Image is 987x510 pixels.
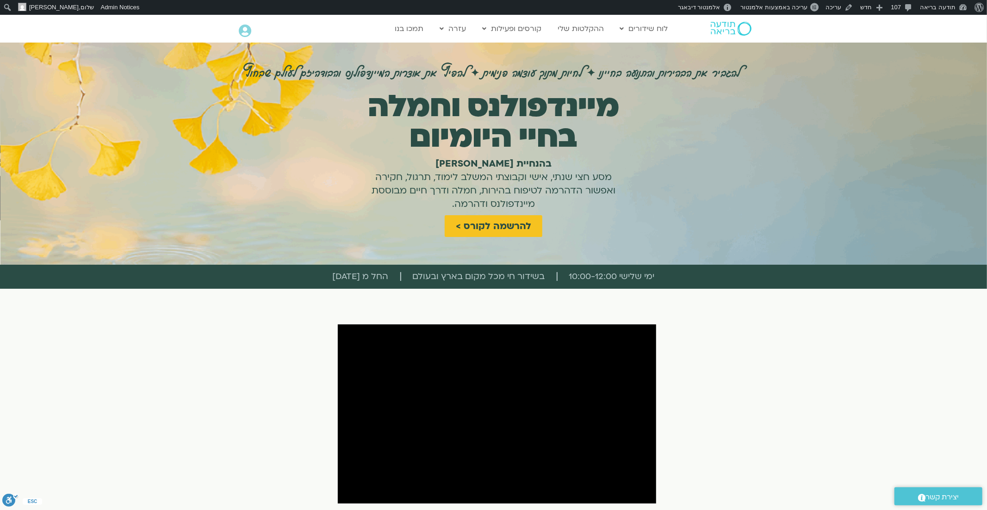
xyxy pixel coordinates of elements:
span: עריכה באמצעות אלמנטור [740,4,807,11]
iframe: אלה טולנאי - לקראת קורס העמקה [338,324,656,504]
a: יצירת קשר [894,487,982,505]
span: החל מ [DATE]​ [333,269,389,284]
span: [PERSON_NAME] [29,4,79,11]
h1: מיינדפולנס וחמלה בחיי היומיום [354,91,633,152]
h6: להגביר את הבהירות והתנועה בחיינו ✦ לחיות מתוך עוצמה פנימית ✦ להפיץ את אוצרות המיינדפולנס והבודהיז... [245,62,742,82]
a: עזרה [435,20,471,37]
span: להרשמה לקורס > [456,221,531,231]
a: תמכו בנו [390,20,428,37]
span: בשידור חי מכל מקום בארץ ובעולם [413,269,545,284]
span: ימי שלישי 10:00-12:00 [569,269,655,284]
b: בהנחיית [PERSON_NAME] [435,157,552,170]
a: להרשמה לקורס > [445,215,542,237]
h1: מסע חצי שנתי, אישי וקבוצתי המשלב לימוד, תרגול, חקירה ואפשור הדהרמה לטיפוח בהירות, חמלה ודרך חיים ... [364,157,623,211]
a: קורסים ופעילות [478,20,546,37]
a: לוח שידורים [615,20,673,37]
a: ההקלטות שלי [553,20,608,37]
span: יצירת קשר [926,491,959,504]
img: תודעה בריאה [711,22,751,36]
